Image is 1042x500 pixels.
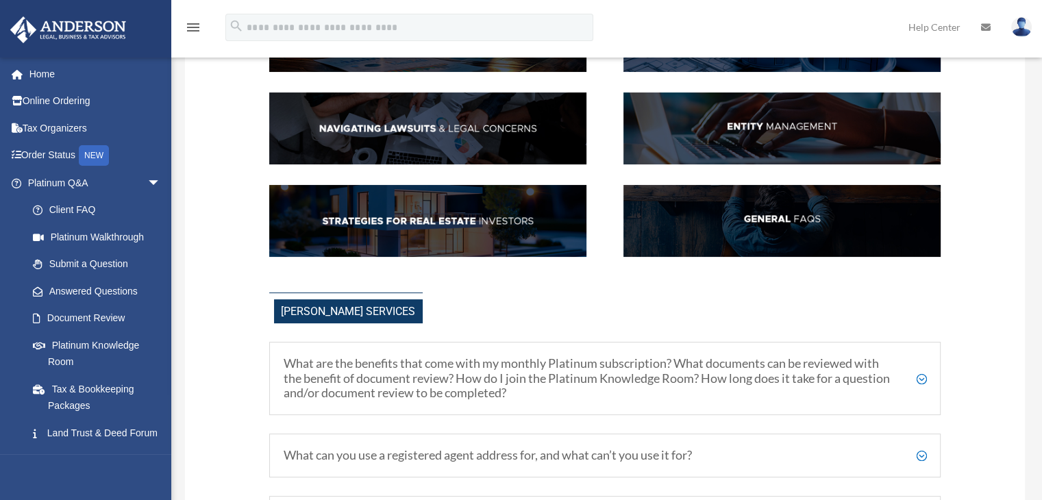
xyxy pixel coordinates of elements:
img: GenFAQ_hdr [623,185,941,257]
a: Platinum Q&Aarrow_drop_down [10,169,182,197]
span: arrow_drop_down [147,169,175,197]
a: Client FAQ [19,197,175,224]
a: Home [10,60,182,88]
a: Order StatusNEW [10,142,182,170]
a: Tax Organizers [10,114,182,142]
img: EntManag_hdr [623,92,941,164]
a: Tax & Bookkeeping Packages [19,375,182,419]
a: Portal Feedback [19,447,182,474]
i: menu [185,19,201,36]
a: Platinum Walkthrough [19,223,182,251]
a: Online Ordering [10,88,182,115]
h5: What can you use a registered agent address for, and what can’t you use it for? [284,448,927,463]
img: StratsRE_hdr [269,185,586,257]
i: search [229,18,244,34]
a: Platinum Knowledge Room [19,332,182,375]
img: User Pic [1011,17,1032,37]
h5: What are the benefits that come with my monthly Platinum subscription? What documents can be revi... [284,356,927,401]
img: NavLaw_hdr [269,92,586,164]
img: Anderson Advisors Platinum Portal [6,16,130,43]
a: Land Trust & Deed Forum [19,419,182,447]
a: Document Review [19,305,182,332]
div: NEW [79,145,109,166]
span: [PERSON_NAME] Services [274,299,423,323]
a: Submit a Question [19,251,182,278]
a: menu [185,24,201,36]
a: Answered Questions [19,277,182,305]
